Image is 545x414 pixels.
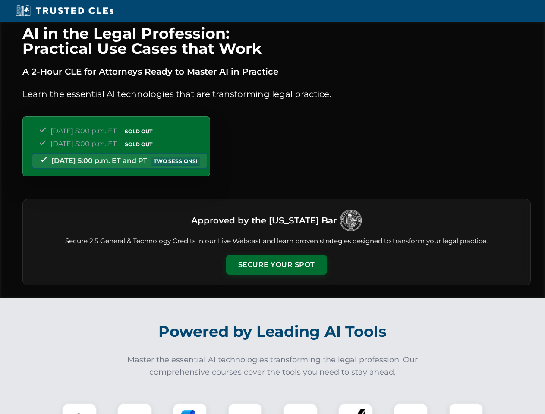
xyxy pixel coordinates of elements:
button: Secure Your Spot [226,255,327,275]
p: Secure 2.5 General & Technology Credits in our Live Webcast and learn proven strategies designed ... [33,236,520,246]
img: Logo [340,210,362,231]
span: [DATE] 5:00 p.m. ET [50,140,117,148]
img: Trusted CLEs [13,4,116,17]
span: [DATE] 5:00 p.m. ET [50,127,117,135]
p: Learn the essential AI technologies that are transforming legal practice. [22,87,531,101]
p: A 2-Hour CLE for Attorneys Ready to Master AI in Practice [22,65,531,78]
h2: Powered by Leading AI Tools [34,317,512,347]
h1: AI in the Legal Profession: Practical Use Cases that Work [22,26,531,56]
h3: Approved by the [US_STATE] Bar [191,213,337,228]
span: SOLD OUT [122,127,155,136]
p: Master the essential AI technologies transforming the legal profession. Our comprehensive courses... [122,354,424,379]
span: SOLD OUT [122,140,155,149]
